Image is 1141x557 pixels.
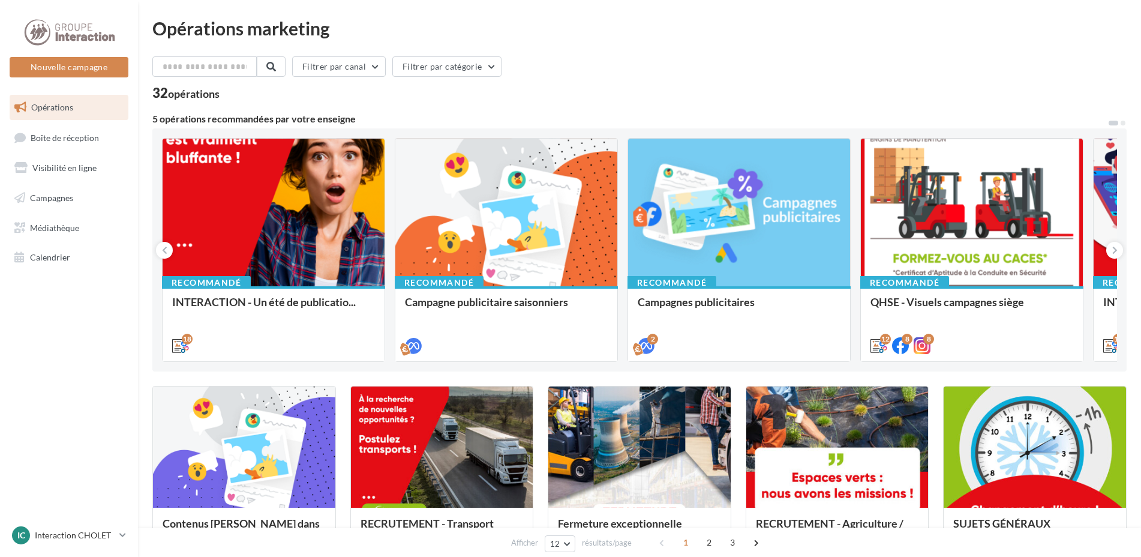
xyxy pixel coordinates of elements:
div: 12 [1113,334,1124,345]
span: Boîte de réception [31,132,99,142]
a: Campagnes [7,185,131,211]
a: Calendrier [7,245,131,270]
div: 5 opérations recommandées par votre enseigne [152,114,1107,124]
div: 32 [152,86,220,100]
a: IC Interaction CHOLET [10,524,128,547]
a: Médiathèque [7,215,131,241]
div: 2 [647,334,658,345]
span: Calendrier [30,252,70,262]
span: IC [17,529,25,541]
div: Recommandé [627,276,716,289]
p: Interaction CHOLET [35,529,115,541]
span: 1 [676,533,695,552]
span: QHSE - Visuels campagnes siège [870,295,1024,309]
div: 8 [923,334,934,345]
div: 18 [182,334,193,345]
div: Opérations marketing [152,19,1127,37]
div: Recommandé [860,276,949,289]
div: opérations [168,88,220,99]
span: résultats/page [582,537,632,549]
span: 3 [723,533,742,552]
span: 2 [699,533,719,552]
div: Recommandé [395,276,484,289]
div: 12 [880,334,891,345]
a: Visibilité en ligne [7,155,131,181]
span: Campagne publicitaire saisonniers [405,295,568,309]
span: Fermeture exceptionnelle [558,517,682,530]
div: 8 [902,334,912,345]
span: Campagnes publicitaires [638,295,755,309]
span: RECRUTEMENT - Transport [361,517,494,530]
button: Filtrer par canal [292,56,386,77]
span: 12 [550,539,560,549]
div: Recommandé [162,276,251,289]
span: INTERACTION - Un été de publicatio... [172,295,356,309]
button: 12 [545,535,575,552]
span: Campagnes [30,193,73,203]
span: Opérations [31,102,73,112]
span: Afficher [511,537,538,549]
a: Boîte de réception [7,125,131,151]
span: SUJETS GÉNÉRAUX [953,517,1050,530]
button: Nouvelle campagne [10,57,128,77]
span: Médiathèque [30,222,79,232]
a: Opérations [7,95,131,120]
button: Filtrer par catégorie [392,56,502,77]
span: Visibilité en ligne [32,163,97,173]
